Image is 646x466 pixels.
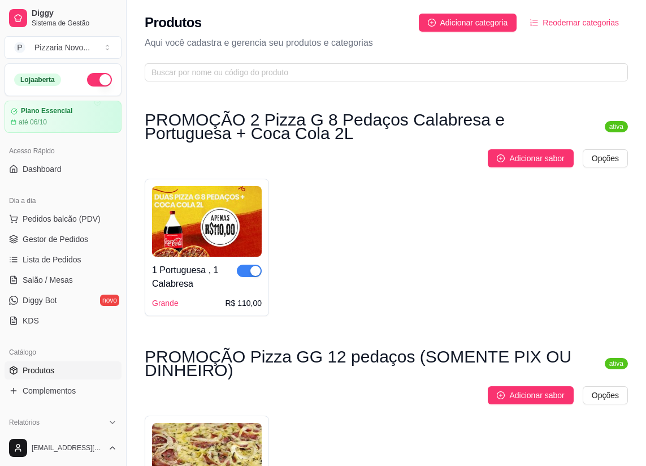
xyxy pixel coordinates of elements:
button: Adicionar sabor [488,149,573,167]
div: Loja aberta [14,74,61,86]
span: Produtos [23,365,54,376]
sup: ativa [605,121,628,132]
a: Dashboard [5,160,122,178]
a: Gestor de Pedidos [5,230,122,248]
span: Opções [592,152,619,165]
span: ordered-list [530,19,538,27]
button: [EMAIL_ADDRESS][DOMAIN_NAME] [5,434,122,461]
img: product-image [152,186,262,257]
span: Reodernar categorias [543,16,619,29]
input: Buscar por nome ou código do produto [151,66,612,79]
span: Adicionar categoria [440,16,508,29]
span: Relatórios [9,418,40,427]
button: Select a team [5,36,122,59]
a: KDS [5,312,122,330]
h3: PROMOÇÃO 2 Pizza G 8 Pedaços Calabresa e Portuguesa + Coca Cola 2L [145,113,596,140]
span: Dashboard [23,163,62,175]
span: Salão / Mesas [23,274,73,286]
div: Acesso Rápido [5,142,122,160]
div: 1 Portuguesa , 1 Calabresa [152,264,237,291]
span: Adicionar sabor [509,389,564,402]
div: R$ 110,00 [225,297,262,309]
span: Adicionar sabor [509,152,564,165]
button: Reodernar categorias [521,14,628,32]
span: Complementos [23,385,76,396]
button: Adicionar categoria [419,14,517,32]
a: Plano Essencialaté 06/10 [5,101,122,133]
div: Dia a dia [5,192,122,210]
span: Diggy [32,8,117,19]
p: Aqui você cadastra e gerencia seu produtos e categorias [145,36,628,50]
div: Catálogo [5,343,122,361]
sup: ativa [605,358,628,369]
span: plus-circle [497,391,505,399]
span: Lista de Pedidos [23,254,81,265]
button: Opções [583,386,628,404]
a: Lista de Pedidos [5,251,122,269]
a: Salão / Mesas [5,271,122,289]
span: Sistema de Gestão [32,19,117,28]
button: Opções [583,149,628,167]
span: plus-circle [428,19,436,27]
div: Pizzaria Novo ... [34,42,90,53]
a: Produtos [5,361,122,379]
button: Adicionar sabor [488,386,573,404]
span: Diggy Bot [23,295,57,306]
h2: Produtos [145,14,202,32]
span: Gestor de Pedidos [23,234,88,245]
article: até 06/10 [19,118,47,127]
a: Complementos [5,382,122,400]
span: Opções [592,389,619,402]
span: [EMAIL_ADDRESS][DOMAIN_NAME] [32,443,103,452]
span: Pedidos balcão (PDV) [23,213,101,225]
button: Alterar Status [87,73,112,87]
button: Pedidos balcão (PDV) [5,210,122,228]
article: Plano Essencial [21,107,72,115]
a: DiggySistema de Gestão [5,5,122,32]
h3: PROMOÇÃO Pizza GG 12 pedaços (SOMENTE PIX OU DINHEIRO) [145,350,596,377]
span: P [14,42,25,53]
a: Diggy Botnovo [5,291,122,309]
div: Grande [152,297,179,309]
span: plus-circle [497,154,505,162]
span: KDS [23,315,39,326]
